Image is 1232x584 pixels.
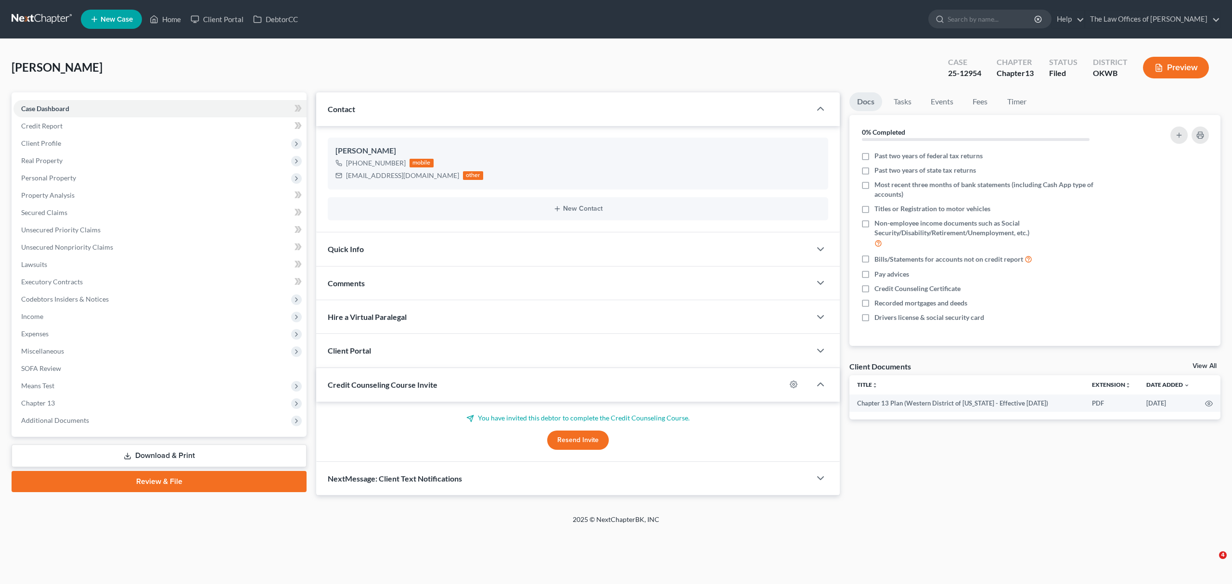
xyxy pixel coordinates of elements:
[21,295,109,303] span: Codebtors Insiders & Notices
[21,260,47,268] span: Lawsuits
[13,100,307,117] a: Case Dashboard
[13,204,307,221] a: Secured Claims
[328,312,407,321] span: Hire a Virtual Paralegal
[21,122,63,130] span: Credit Report
[21,399,55,407] span: Chapter 13
[12,471,307,492] a: Review & File
[923,92,961,111] a: Events
[1092,381,1131,388] a: Extensionunfold_more
[328,279,365,288] span: Comments
[1084,394,1139,412] td: PDF
[21,208,67,216] span: Secured Claims
[13,117,307,135] a: Credit Report
[1125,382,1131,388] i: unfold_more
[1052,11,1084,28] a: Help
[997,68,1034,79] div: Chapter
[1093,57,1128,68] div: District
[1025,68,1034,77] span: 13
[21,243,113,251] span: Unsecured Nonpriority Claims
[13,221,307,239] a: Unsecured Priority Claims
[346,158,406,168] div: [PHONE_NUMBER]
[1143,57,1209,78] button: Preview
[145,11,186,28] a: Home
[862,128,905,136] strong: 0% Completed
[21,312,43,320] span: Income
[21,347,64,355] span: Miscellaneous
[874,284,961,293] span: Credit Counseling Certificate
[13,239,307,256] a: Unsecured Nonpriority Claims
[21,278,83,286] span: Executory Contracts
[1146,381,1190,388] a: Date Added expand_more
[1139,394,1197,412] td: [DATE]
[997,57,1034,68] div: Chapter
[1049,68,1078,79] div: Filed
[21,416,89,424] span: Additional Documents
[874,254,1023,264] span: Bills/Statements for accounts not on credit report
[21,226,101,234] span: Unsecured Priority Claims
[1000,92,1034,111] a: Timer
[874,204,990,214] span: Titles or Registration to motor vehicles
[12,60,103,74] span: [PERSON_NAME]
[886,92,919,111] a: Tasks
[328,346,371,355] span: Client Portal
[248,11,303,28] a: DebtorCC
[1184,382,1190,388] i: expand_more
[328,474,462,483] span: NextMessage: Client Text Notifications
[21,330,49,338] span: Expenses
[12,444,307,467] a: Download & Print
[13,187,307,204] a: Property Analysis
[874,269,909,279] span: Pay advices
[1193,363,1217,369] a: View All
[547,431,609,450] button: Resend Invite
[948,68,981,79] div: 25-12954
[21,139,61,147] span: Client Profile
[874,298,967,308] span: Recorded mortgages and deeds
[13,360,307,377] a: SOFA Review
[328,380,437,389] span: Credit Counseling Course Invite
[21,381,54,390] span: Means Test
[948,10,1036,28] input: Search by name...
[21,156,63,165] span: Real Property
[463,171,483,180] div: other
[874,180,1119,199] span: Most recent three months of bank statements (including Cash App type of accounts)
[328,104,355,114] span: Contact
[101,16,133,23] span: New Case
[13,256,307,273] a: Lawsuits
[965,92,996,111] a: Fees
[1085,11,1220,28] a: The Law Offices of [PERSON_NAME]
[186,11,248,28] a: Client Portal
[13,273,307,291] a: Executory Contracts
[874,218,1119,238] span: Non-employee income documents such as Social Security/Disability/Retirement/Unemployment, etc.)
[874,151,983,161] span: Past two years of federal tax returns
[342,515,890,532] div: 2025 © NextChapterBK, INC
[849,394,1084,412] td: Chapter 13 Plan (Western District of [US_STATE] - Effective [DATE])
[328,244,364,254] span: Quick Info
[948,57,981,68] div: Case
[1093,68,1128,79] div: OKWB
[857,381,878,388] a: Titleunfold_more
[872,382,878,388] i: unfold_more
[335,145,821,157] div: [PERSON_NAME]
[328,413,828,423] p: You have invited this debtor to complete the Credit Counseling Course.
[1219,551,1227,559] span: 4
[849,361,911,371] div: Client Documents
[874,165,976,175] span: Past two years of state tax returns
[335,205,821,213] button: New Contact
[1199,551,1222,574] iframe: Intercom live chat
[346,171,459,180] div: [EMAIL_ADDRESS][DOMAIN_NAME]
[21,174,76,182] span: Personal Property
[1049,57,1078,68] div: Status
[21,191,75,199] span: Property Analysis
[21,104,69,113] span: Case Dashboard
[874,313,984,322] span: Drivers license & social security card
[410,159,434,167] div: mobile
[849,92,882,111] a: Docs
[21,364,61,372] span: SOFA Review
